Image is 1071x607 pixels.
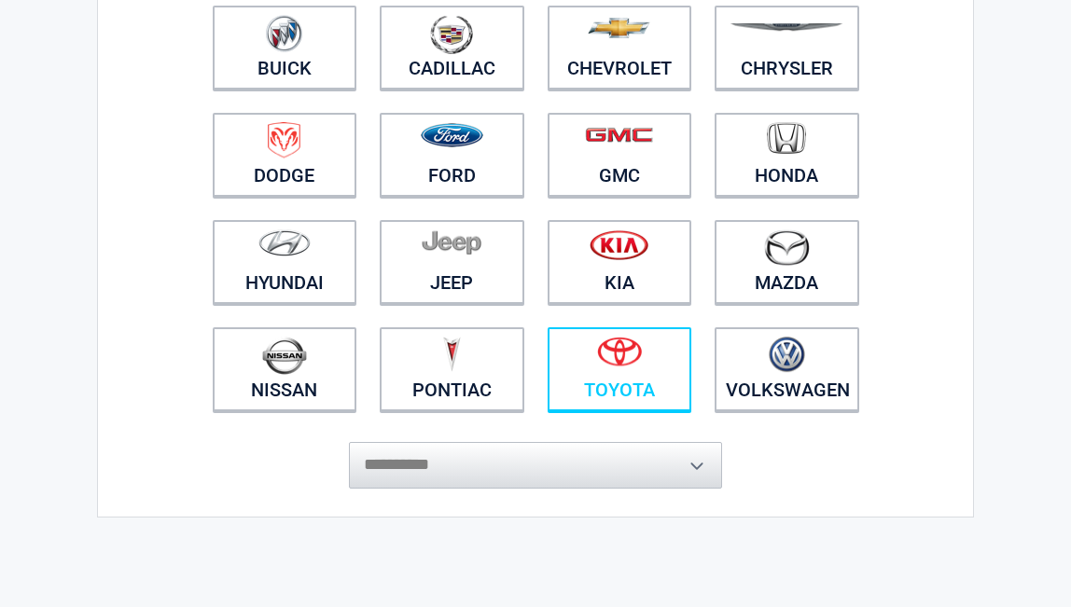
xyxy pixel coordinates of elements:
[268,122,300,159] img: dodge
[548,6,692,90] a: Chevrolet
[590,229,648,260] img: kia
[769,337,805,373] img: volkswagen
[442,337,461,372] img: pontiac
[258,229,311,256] img: hyundai
[421,123,483,147] img: ford
[767,122,806,155] img: honda
[715,6,859,90] a: Chrysler
[588,18,650,38] img: chevrolet
[262,337,307,375] img: nissan
[715,327,859,411] a: Volkswagen
[213,220,357,304] a: Hyundai
[548,113,692,197] a: GMC
[585,127,653,143] img: gmc
[380,113,524,197] a: Ford
[422,229,481,255] img: jeep
[730,23,843,32] img: chrysler
[380,327,524,411] a: Pontiac
[715,220,859,304] a: Mazda
[715,113,859,197] a: Honda
[548,327,692,411] a: Toyota
[430,15,473,54] img: cadillac
[266,15,302,52] img: buick
[548,220,692,304] a: Kia
[213,327,357,411] a: Nissan
[597,337,642,366] img: toyota
[763,229,810,266] img: mazda
[380,220,524,304] a: Jeep
[213,113,357,197] a: Dodge
[213,6,357,90] a: Buick
[380,6,524,90] a: Cadillac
